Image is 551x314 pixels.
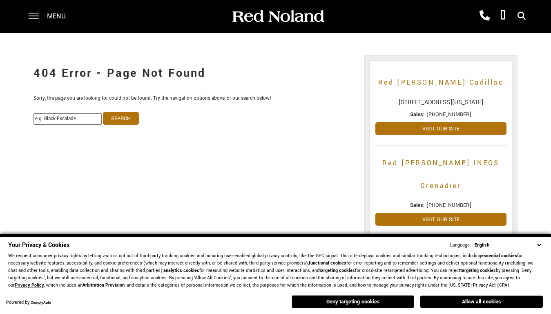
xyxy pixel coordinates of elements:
a: ComplyAuto [31,300,51,305]
strong: Sales: [410,111,425,118]
h1: 404 Error - Page Not Found [33,57,352,90]
button: Allow all cookies [420,296,543,308]
a: Red [PERSON_NAME] Cadillac [375,71,506,94]
img: Red Noland Auto Group [231,9,325,24]
span: Your Privacy & Cookies [8,241,69,249]
strong: essential cookies [481,253,517,259]
strong: Arbitration Provision [83,282,125,288]
span: [PHONE_NUMBER] [426,202,471,209]
div: Sorry, the page you are looking for could not be found. Try the navigation options above, or our ... [27,49,358,129]
div: Language: [450,243,471,248]
a: Visit Our Site [375,213,506,226]
strong: functional cookies [309,260,346,266]
a: Visit Our Site [375,122,506,135]
div: Powered by [6,300,51,305]
span: [STREET_ADDRESS][US_STATE] [375,98,506,107]
p: We respect consumer privacy rights by letting visitors opt out of third-party tracking cookies an... [8,252,543,289]
input: Search [103,112,139,125]
strong: targeting cookies [460,267,496,274]
strong: analytics cookies [163,267,199,274]
button: Deny targeting cookies [292,295,414,308]
select: Language Select [473,241,543,249]
a: Red [PERSON_NAME] INEOS Grenadier [375,152,506,197]
strong: Sales: [410,202,425,209]
input: e.g. Black Escalade [33,113,102,125]
strong: targeting cookies [319,267,355,274]
span: [PHONE_NUMBER] [426,111,471,118]
a: Privacy Policy [15,282,44,288]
